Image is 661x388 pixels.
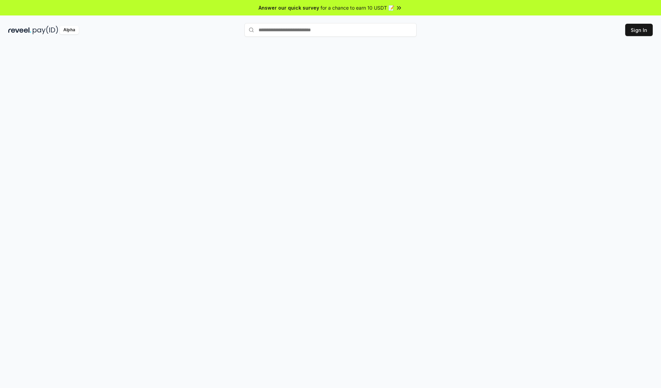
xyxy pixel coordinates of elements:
div: Alpha [60,26,79,34]
img: reveel_dark [8,26,31,34]
img: pay_id [33,26,58,34]
button: Sign In [625,24,653,36]
span: for a chance to earn 10 USDT 📝 [321,4,394,11]
span: Answer our quick survey [259,4,319,11]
